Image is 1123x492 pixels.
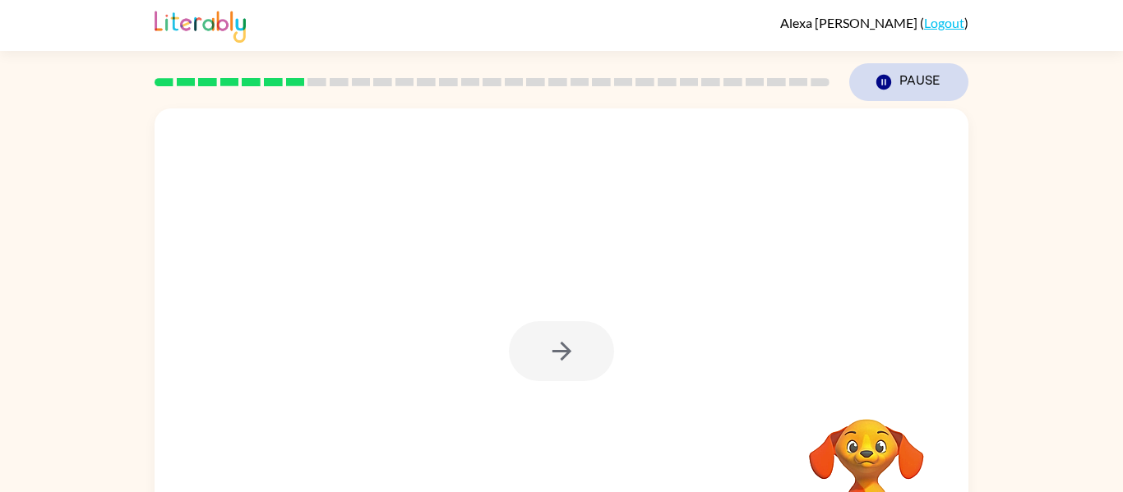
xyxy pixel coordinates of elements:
[155,7,246,43] img: Literably
[924,15,964,30] a: Logout
[849,63,968,101] button: Pause
[780,15,968,30] div: ( )
[780,15,920,30] span: Alexa [PERSON_NAME]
